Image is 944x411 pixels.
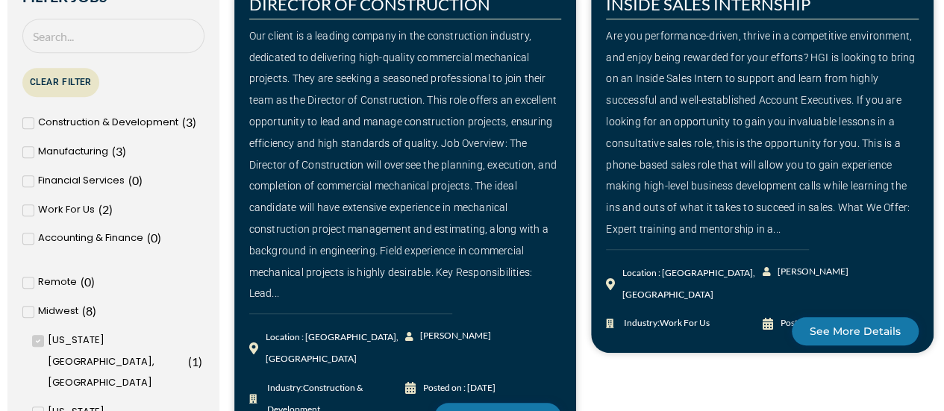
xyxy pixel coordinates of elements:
div: Location : [GEOGRAPHIC_DATA], [GEOGRAPHIC_DATA] [266,327,405,370]
div: Location : [GEOGRAPHIC_DATA], [GEOGRAPHIC_DATA] [622,263,762,306]
a: [PERSON_NAME] [762,261,840,283]
span: ) [109,202,113,216]
span: ) [193,115,196,129]
a: [PERSON_NAME] [405,325,484,347]
span: ( [112,144,116,158]
span: ) [139,173,143,187]
span: Accounting & Finance [38,228,143,249]
span: ) [199,354,202,368]
span: Midwest [38,301,78,322]
span: ) [93,304,96,318]
span: ( [99,202,102,216]
span: 0 [151,230,157,245]
span: [US_STATE][GEOGRAPHIC_DATA], [GEOGRAPHIC_DATA] [48,330,185,394]
span: 0 [132,173,139,187]
span: Manufacturing [38,141,108,163]
span: [PERSON_NAME] [416,325,491,347]
span: Remote [38,272,77,293]
div: Our client is a leading company in the construction industry, dedicated to delivering high-qualit... [249,25,562,304]
span: 0 [84,274,91,289]
span: 3 [186,115,193,129]
span: ( [128,173,132,187]
span: Construction & Development [38,112,178,134]
span: Work For Us [38,199,95,221]
span: ) [157,230,161,245]
span: ) [122,144,126,158]
span: See More Details [810,326,901,336]
div: Are you performance-driven, thrive in a competitive environment, and enjoy being rewarded for you... [606,25,919,240]
span: 1 [192,354,199,368]
span: Financial Services [38,170,125,192]
button: Clear Filter [22,68,99,97]
input: Search Job [22,19,204,54]
span: ( [188,354,192,368]
a: See More Details [792,317,919,345]
span: ( [81,274,84,289]
span: ( [82,304,86,318]
div: Posted on : [DATE] [423,377,496,399]
span: 3 [116,144,122,158]
span: 8 [86,304,93,318]
span: ) [91,274,95,289]
span: [PERSON_NAME] [773,261,848,283]
span: 2 [102,202,109,216]
span: ( [147,230,151,245]
span: ( [182,115,186,129]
